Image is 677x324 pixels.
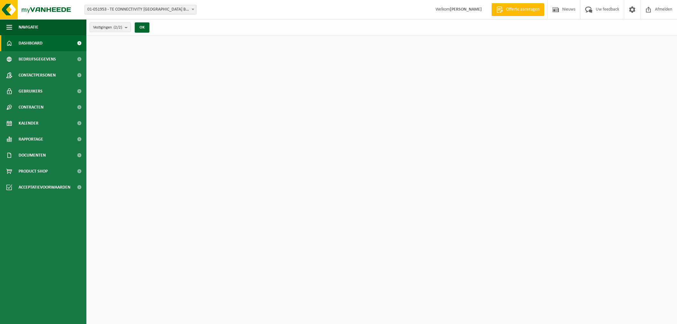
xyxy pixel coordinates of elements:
[19,67,56,83] span: Contactpersonen
[491,3,544,16] a: Offerte aanvragen
[19,83,43,99] span: Gebruikers
[19,35,43,51] span: Dashboard
[19,179,70,195] span: Acceptatievoorwaarden
[450,7,482,12] strong: [PERSON_NAME]
[19,19,38,35] span: Navigatie
[135,22,149,33] button: OK
[19,99,44,115] span: Contracten
[505,6,541,13] span: Offerte aanvragen
[19,147,46,163] span: Documenten
[93,23,122,32] span: Vestigingen
[19,163,48,179] span: Product Shop
[19,115,38,131] span: Kalender
[85,5,196,14] span: 01-051953 - TE CONNECTIVITY BELGIUM BV - OOSTKAMP
[19,51,56,67] span: Bedrijfsgegevens
[114,25,122,29] count: (2/2)
[19,131,43,147] span: Rapportage
[84,5,196,14] span: 01-051953 - TE CONNECTIVITY BELGIUM BV - OOSTKAMP
[90,22,131,32] button: Vestigingen(2/2)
